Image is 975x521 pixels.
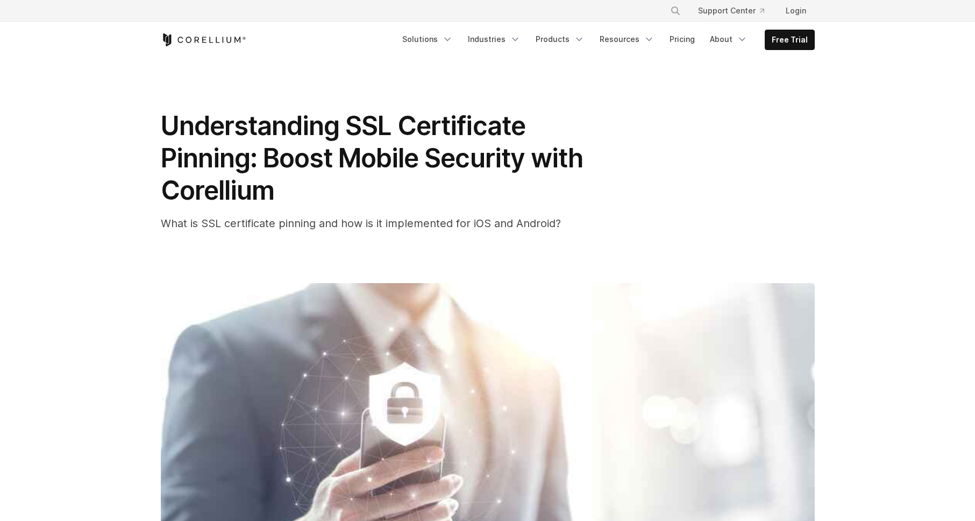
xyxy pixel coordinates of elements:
[396,30,815,50] div: Navigation Menu
[689,1,773,20] a: Support Center
[703,30,754,49] a: About
[461,30,527,49] a: Industries
[161,33,246,46] a: Corellium Home
[663,30,701,49] a: Pricing
[657,1,815,20] div: Navigation Menu
[529,30,591,49] a: Products
[666,1,685,20] button: Search
[396,30,459,49] a: Solutions
[777,1,815,20] a: Login
[593,30,661,49] a: Resources
[161,110,583,206] span: Understanding SSL Certificate Pinning: Boost Mobile Security with Corellium
[765,30,814,50] a: Free Trial
[161,217,561,230] span: What is SSL certificate pinning and how is it implemented for iOS and Android?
